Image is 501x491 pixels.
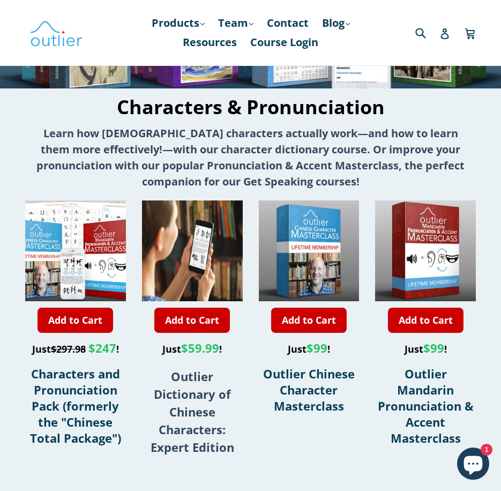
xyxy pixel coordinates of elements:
[146,13,210,33] a: Products
[36,126,465,189] strong: Learn how [DEMOGRAPHIC_DATA] characters actually work—and how to learn them more effectively!—wit...
[263,366,355,414] a: Outlier Chinese Character Masterclass
[213,13,259,33] a: Team
[271,308,347,333] a: Add to Cart
[423,340,444,356] span: $99
[151,368,234,455] strong: Outlier Dictionary of Chinese Characters: Expert Edition
[261,13,314,33] a: Contact
[51,343,86,355] s: $297.98
[38,308,113,333] a: Add to Cart
[32,343,119,355] span: Just !
[388,308,463,333] a: Add to Cart
[181,340,219,356] span: $59.99
[288,343,330,355] span: Just !
[88,340,116,356] span: $247
[317,13,355,33] a: Blog
[30,366,121,446] a: Characters and Pronunciation Pack (formerly the "Chinese Total Package")
[29,17,83,48] img: Outlier Linguistics
[454,448,492,482] inbox-online-store-chat: Shopify online store chat
[413,21,442,43] input: Search
[177,33,242,52] a: Resources
[154,308,230,333] a: Add to Cart
[151,372,234,455] a: Outlier Dictionary of Chinese Characters: Expert Edition
[162,343,222,355] span: Just !
[306,340,327,356] span: $99
[245,33,324,52] a: Course Login
[405,343,447,355] span: Just !
[378,366,474,446] a: Outlier Mandarin Pronunciation & Accent Masterclass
